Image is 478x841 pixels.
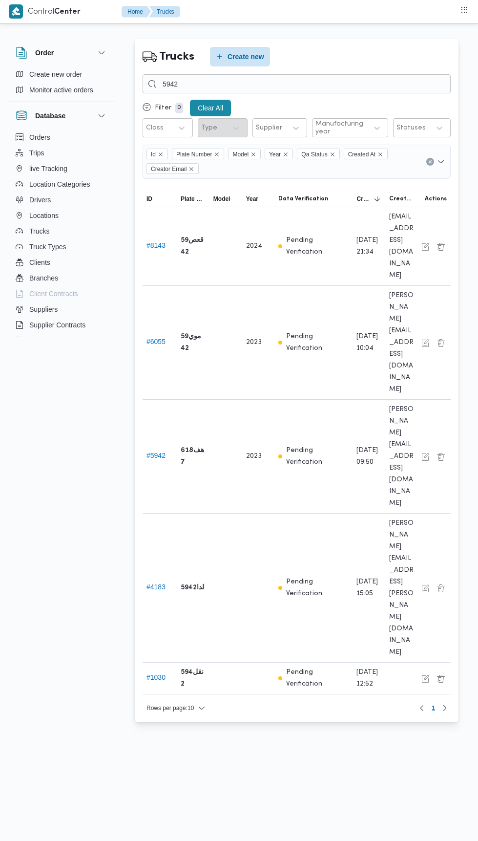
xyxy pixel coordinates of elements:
[286,667,349,690] p: Pending Verification
[181,667,206,690] b: نقل5942
[35,110,65,122] h3: Database
[269,149,281,160] span: Year
[246,195,258,203] span: Year
[8,129,115,341] div: Database
[286,331,349,354] p: Pending Verification
[12,286,111,302] button: Client Contracts
[29,194,51,206] span: Drivers
[315,120,363,136] div: Manufacturing year
[356,667,381,690] span: [DATE] 12:52
[12,82,111,98] button: Monitor active orders
[389,404,414,509] span: [PERSON_NAME][EMAIL_ADDRESS][DOMAIN_NAME]
[356,445,381,468] span: [DATE] 09:50
[181,195,206,203] span: Plate Number
[374,195,381,203] svg: Sorted in descending order
[425,195,447,203] span: Actions
[151,149,156,160] span: Id
[146,673,166,681] button: #1030
[29,225,49,237] span: Trucks
[356,576,381,600] span: [DATE] 15:05
[9,4,23,19] img: X8yXhbKr1z7QwAAAABJRU5ErkJggg==
[146,241,166,249] button: #8143
[389,518,414,658] span: [PERSON_NAME][EMAIL_ADDRESS][PERSON_NAME][DOMAIN_NAME]
[29,163,67,174] span: live Tracking
[12,161,111,176] button: live Tracking
[265,149,293,159] span: Year
[286,235,349,258] p: Pending Verification
[12,223,111,239] button: Trucks
[181,235,206,258] b: قعص5942
[29,303,58,315] span: Suppliers
[29,319,85,331] span: Supplier Contracts
[214,151,220,157] button: Remove Plate Number from selection in this group
[29,131,50,143] span: Orders
[181,331,206,354] b: موي5942
[389,195,414,203] span: Creator email
[246,337,262,348] span: 2023
[396,124,426,132] div: Statuses
[188,166,194,172] button: Remove Creator Email from selection in this group
[190,100,231,116] button: Clear All
[146,338,166,345] button: #6055
[301,149,327,160] span: Qa Status
[29,68,82,80] span: Create new order
[12,176,111,192] button: Location Categories
[159,48,194,65] h2: Trucks
[16,110,107,122] button: Database
[151,164,187,174] span: Creator Email
[210,47,270,66] button: Create new
[348,149,376,160] span: Created At
[29,147,44,159] span: Trips
[12,145,111,161] button: Trips
[356,235,381,258] span: [DATE] 21:34
[428,702,439,714] button: Page 1 of 1
[12,333,111,348] button: Devices
[389,290,414,395] span: [PERSON_NAME][EMAIL_ADDRESS][DOMAIN_NAME]
[177,191,209,207] button: Plate Number
[146,702,194,714] span: Rows per page : 10
[122,6,151,18] button: Home
[432,702,435,714] span: 1
[146,452,166,459] button: #5942
[232,149,249,160] span: Model
[29,335,54,346] span: Devices
[29,84,93,96] span: Monitor active orders
[12,66,111,82] button: Create new order
[29,272,58,284] span: Branches
[250,151,256,157] button: Remove Model from selection in this group
[12,270,111,286] button: Branches
[143,191,177,207] button: ID
[12,302,111,317] button: Suppliers
[29,210,59,221] span: Locations
[297,149,339,159] span: Qa Status
[143,702,209,714] button: Rows per page:10
[176,149,212,160] span: Plate Number
[146,195,152,203] span: ID
[12,317,111,333] button: Supplier Contracts
[12,129,111,145] button: Orders
[278,195,328,203] span: Data Verification
[286,576,349,600] p: Pending Verification
[356,195,372,203] span: Created At; Sorted in descending order
[8,66,115,102] div: Order
[54,8,81,16] b: Center
[256,124,282,132] div: Supplier
[146,163,199,174] span: Creator Email
[344,149,388,159] span: Created At
[228,149,261,159] span: Model
[286,445,349,468] p: Pending Verification
[12,255,111,270] button: Clients
[416,702,428,714] button: Previous page
[377,151,383,157] button: Remove Created At from selection in this group
[181,445,206,468] b: هف6187
[181,582,204,594] b: 5942لدا
[146,583,166,591] button: #4183
[29,241,66,253] span: Truck Types
[172,149,224,159] span: Plate Number
[16,47,107,59] button: Order
[146,124,164,132] div: Class
[246,240,262,252] span: 2024
[213,195,230,203] span: Model
[29,257,50,268] span: Clients
[389,211,414,281] span: [EMAIL_ADDRESS][DOMAIN_NAME]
